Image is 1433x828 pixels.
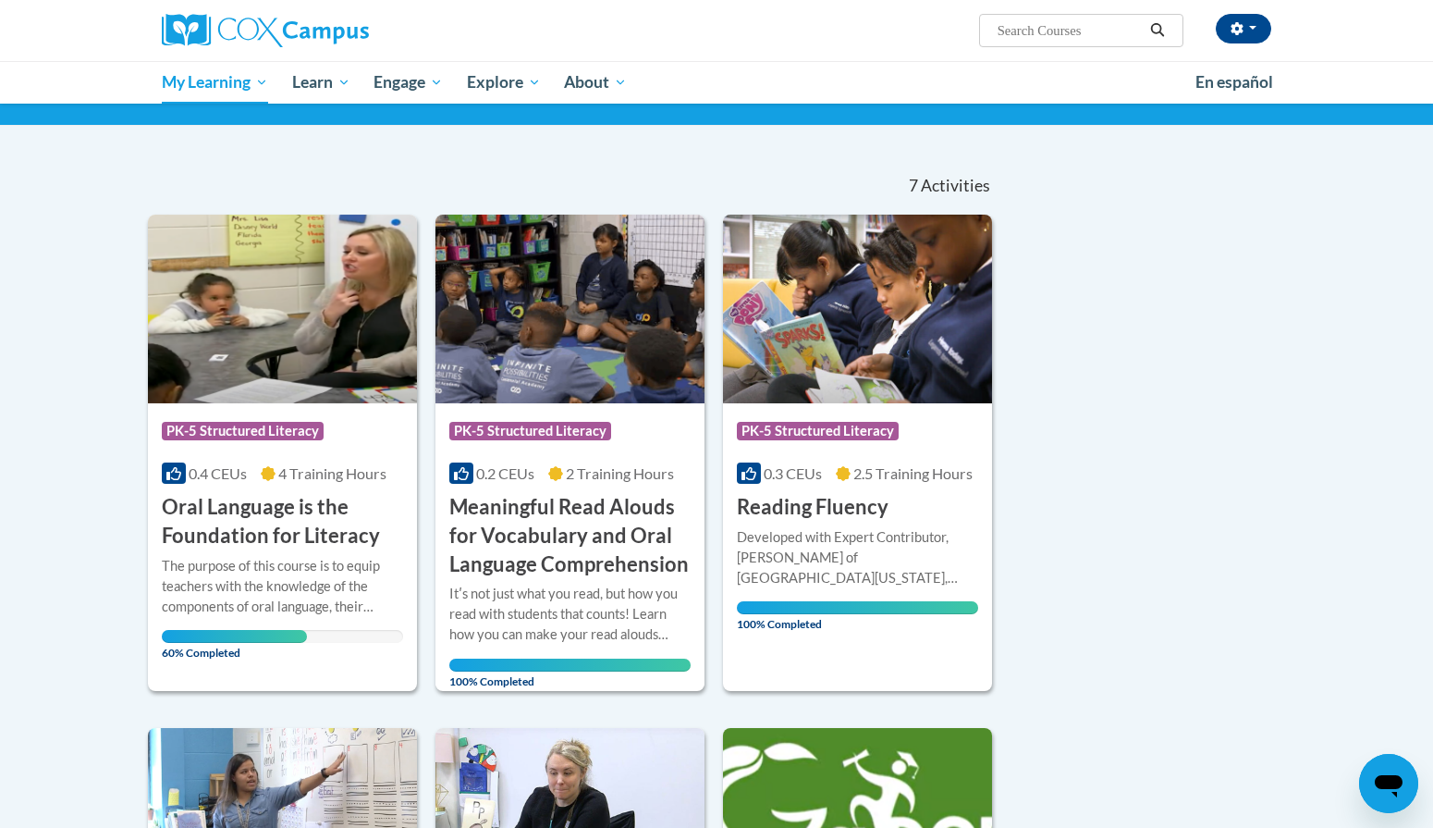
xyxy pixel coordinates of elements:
[1195,72,1273,92] span: En español
[361,61,455,104] a: Engage
[449,659,691,688] span: 100% Completed
[737,493,888,522] h3: Reading Fluency
[148,215,417,691] a: Course LogoPK-5 Structured Literacy0.4 CEUs4 Training Hours Oral Language is the Foundation for L...
[162,71,268,93] span: My Learning
[1216,14,1271,43] button: Account Settings
[162,556,403,617] div: The purpose of this course is to equip teachers with the knowledge of the components of oral lang...
[162,14,369,47] img: Cox Campus
[909,176,918,196] span: 7
[374,71,443,93] span: Engage
[449,422,611,440] span: PK-5 Structured Literacy
[449,659,691,672] div: Your progress
[1359,754,1418,813] iframe: Button to launch messaging window
[737,527,978,588] div: Developed with Expert Contributor, [PERSON_NAME] of [GEOGRAPHIC_DATA][US_STATE], [GEOGRAPHIC_DATA...
[435,215,704,691] a: Course LogoPK-5 Structured Literacy0.2 CEUs2 Training Hours Meaningful Read Alouds for Vocabulary...
[996,19,1144,42] input: Search Courses
[737,601,978,614] div: Your progress
[449,493,691,578] h3: Meaningful Read Alouds for Vocabulary and Oral Language Comprehension
[292,71,350,93] span: Learn
[1144,19,1171,42] button: Search
[162,422,324,440] span: PK-5 Structured Literacy
[553,61,640,104] a: About
[1183,63,1285,102] a: En español
[564,71,627,93] span: About
[435,215,704,403] img: Course Logo
[566,464,674,482] span: 2 Training Hours
[723,215,992,403] img: Course Logo
[278,464,386,482] span: 4 Training Hours
[455,61,553,104] a: Explore
[476,464,534,482] span: 0.2 CEUs
[853,464,973,482] span: 2.5 Training Hours
[467,71,541,93] span: Explore
[764,464,822,482] span: 0.3 CEUs
[737,422,899,440] span: PK-5 Structured Literacy
[723,215,992,691] a: Course LogoPK-5 Structured Literacy0.3 CEUs2.5 Training Hours Reading FluencyDeveloped with Exper...
[162,630,307,643] div: Your progress
[189,464,247,482] span: 0.4 CEUs
[162,493,403,550] h3: Oral Language is the Foundation for Literacy
[162,14,513,47] a: Cox Campus
[921,176,990,196] span: Activities
[737,601,978,631] span: 100% Completed
[150,61,280,104] a: My Learning
[162,630,307,660] span: 60% Completed
[134,61,1299,104] div: Main menu
[449,584,691,645] div: Itʹs not just what you read, but how you read with students that counts! Learn how you can make y...
[280,61,362,104] a: Learn
[148,215,417,403] img: Course Logo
